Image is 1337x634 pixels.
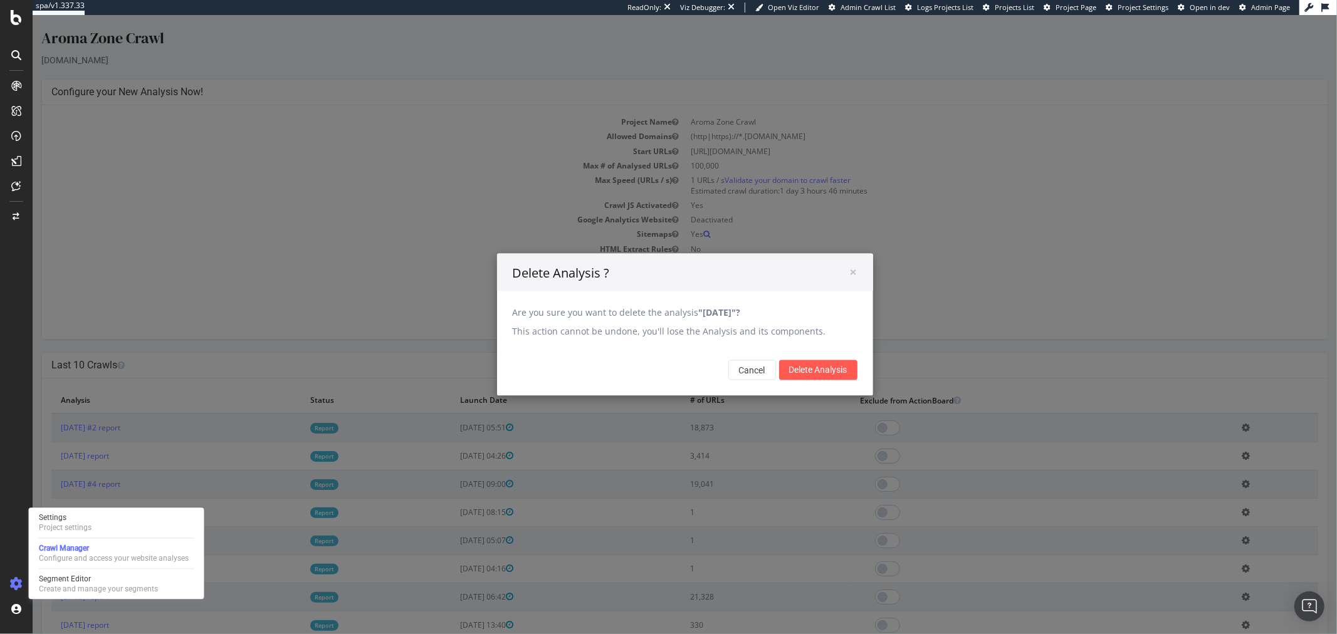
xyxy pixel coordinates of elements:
div: Configure and access your website analyses [39,553,189,563]
a: Admin Page [1239,3,1290,13]
a: Open Viz Editor [755,3,819,13]
button: Cancel [696,345,743,365]
p: This action cannot be undone, you'll lose the Analysis and its components. [480,311,825,323]
div: Open Intercom Messenger [1294,591,1324,621]
a: Admin Crawl List [829,3,896,13]
h4: Delete Analysis ? [480,250,825,268]
p: Are you sure you want to delete the analysis [480,292,825,304]
div: Create and manage your segments [39,584,158,594]
span: Project Settings [1118,3,1168,12]
span: × [817,249,825,266]
a: SettingsProject settings [34,511,199,534]
input: Delete Analysis [747,345,825,365]
a: Open in dev [1178,3,1230,13]
a: Projects List [983,3,1034,13]
span: Admin Crawl List [841,3,896,12]
a: Segment EditorCreate and manage your segments [34,573,199,595]
span: Open in dev [1190,3,1230,12]
div: Segment Editor [39,574,158,584]
a: Crawl ManagerConfigure and access your website analyses [34,542,199,564]
div: ReadOnly: [627,3,661,13]
div: Settings [39,512,92,522]
div: Crawl Manager [39,543,189,553]
div: Project settings [39,522,92,533]
a: Project Settings [1106,3,1168,13]
a: Project Page [1044,3,1096,13]
span: Open Viz Editor [768,3,819,12]
span: Admin Page [1251,3,1290,12]
span: Logs Projects List [917,3,973,12]
a: Logs Projects List [905,3,973,13]
span: Project Page [1056,3,1096,12]
div: Viz Debugger: [680,3,725,13]
b: "[DATE]"? [666,292,708,304]
span: Projects List [995,3,1034,12]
